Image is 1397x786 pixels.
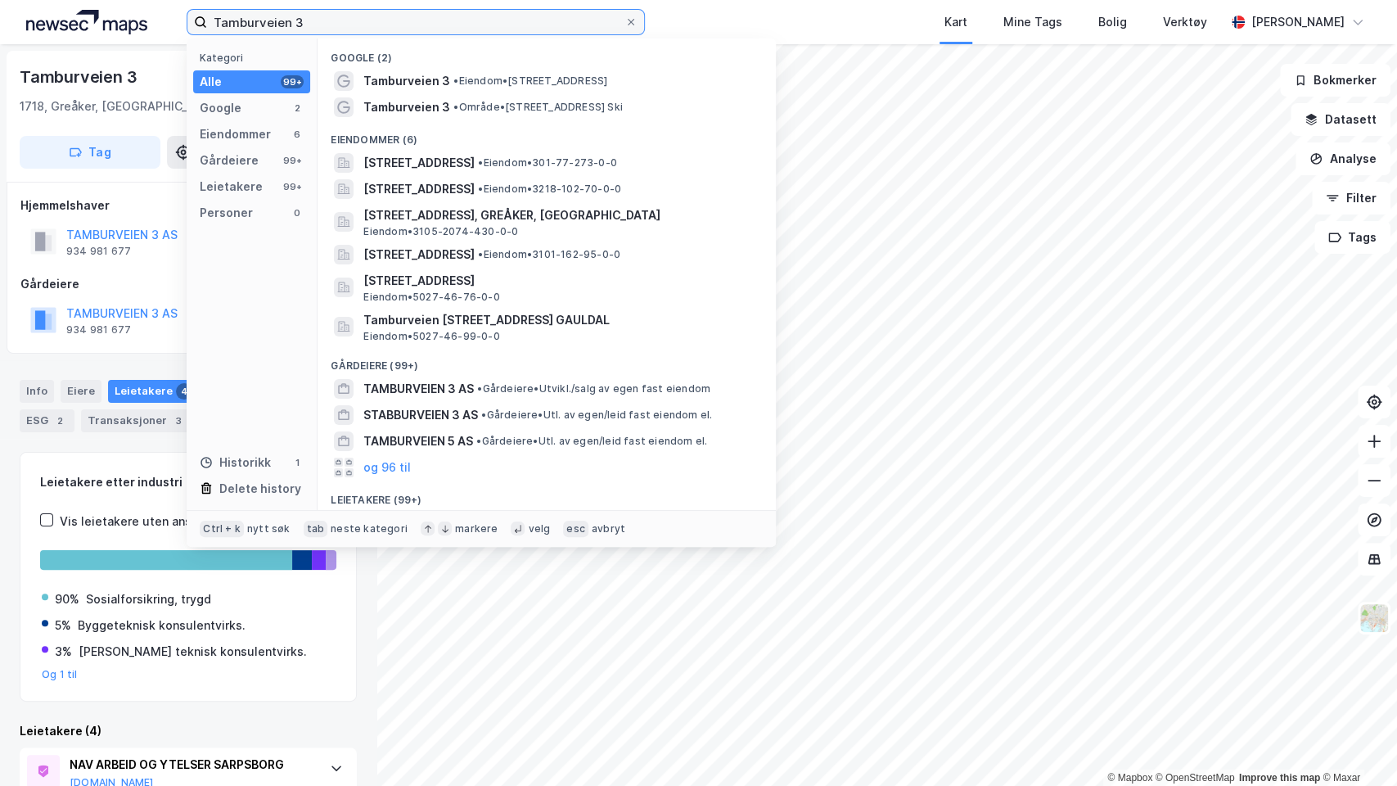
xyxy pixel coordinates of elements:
[81,409,193,432] div: Transaksjoner
[200,52,310,64] div: Kategori
[207,10,624,34] input: Søk på adresse, matrikkel, gårdeiere, leietakere eller personer
[1312,182,1390,215] button: Filter
[1163,12,1207,32] div: Verktøy
[318,120,776,150] div: Eiendommer (6)
[247,522,291,535] div: nytt søk
[478,183,483,195] span: •
[1239,772,1320,784] a: Improve this map
[944,12,967,32] div: Kart
[20,64,140,90] div: Tamburveien 3
[481,409,486,421] span: •
[363,179,475,199] span: [STREET_ADDRESS]
[61,380,101,403] div: Eiere
[291,128,304,141] div: 6
[363,245,475,264] span: [STREET_ADDRESS]
[20,97,221,116] div: 1718, Greåker, [GEOGRAPHIC_DATA]
[170,413,187,429] div: 3
[363,153,475,173] span: [STREET_ADDRESS]
[20,274,356,294] div: Gårdeiere
[26,10,147,34] img: logo.a4113a55bc3d86da70a041830d287a7e.svg
[453,101,458,113] span: •
[363,310,756,330] span: Tamburveien [STREET_ADDRESS] GAULDAL
[1107,772,1152,784] a: Mapbox
[200,151,259,170] div: Gårdeiere
[453,101,623,114] span: Område • [STREET_ADDRESS] Ski
[363,291,499,304] span: Eiendom • 5027-46-76-0-0
[453,75,607,88] span: Eiendom • [STREET_ADDRESS]
[478,156,483,169] span: •
[55,589,79,609] div: 90%
[363,71,450,91] span: Tamburveien 3
[66,245,131,258] div: 934 981 677
[478,183,621,196] span: Eiendom • 3218-102-70-0-0
[528,522,550,535] div: velg
[1098,12,1127,32] div: Bolig
[108,380,199,403] div: Leietakere
[318,346,776,376] div: Gårdeiere (99+)
[20,380,54,403] div: Info
[363,330,499,343] span: Eiendom • 5027-46-99-0-0
[1156,772,1235,784] a: OpenStreetMap
[291,102,304,115] div: 2
[20,409,74,432] div: ESG
[200,124,271,144] div: Eiendommer
[281,75,304,88] div: 99+
[200,98,241,118] div: Google
[592,522,625,535] div: avbryt
[200,453,271,472] div: Historikk
[1280,64,1390,97] button: Bokmerker
[477,382,482,395] span: •
[304,521,328,537] div: tab
[55,616,71,635] div: 5%
[481,409,712,422] span: Gårdeiere • Utl. av egen/leid fast eiendom el.
[363,458,411,477] button: og 96 til
[20,136,160,169] button: Tag
[477,382,710,395] span: Gårdeiere • Utvikl./salg av egen fast eiendom
[200,177,263,196] div: Leietakere
[363,379,474,399] span: TAMBURVEIEN 3 AS
[331,522,408,535] div: neste kategori
[318,38,776,68] div: Google (2)
[453,75,458,87] span: •
[1314,221,1390,254] button: Tags
[219,479,301,499] div: Delete history
[478,248,483,260] span: •
[200,72,222,92] div: Alle
[1251,12,1345,32] div: [PERSON_NAME]
[455,522,498,535] div: markere
[1296,142,1390,175] button: Analyse
[363,431,473,451] span: TAMBURVEIEN 5 AS
[281,180,304,193] div: 99+
[66,323,131,337] div: 934 981 677
[478,156,617,169] span: Eiendom • 301-77-273-0-0
[52,413,68,429] div: 2
[200,203,253,223] div: Personer
[1291,103,1390,136] button: Datasett
[318,481,776,510] div: Leietakere (99+)
[78,616,246,635] div: Byggeteknisk konsulentvirks.
[476,435,481,447] span: •
[291,206,304,219] div: 0
[79,642,307,662] div: [PERSON_NAME] teknisk konsulentvirks.
[42,668,78,681] button: Og 1 til
[281,154,304,167] div: 99+
[1315,707,1397,786] div: Kontrollprogram for chat
[476,435,707,448] span: Gårdeiere • Utl. av egen/leid fast eiendom el.
[563,521,588,537] div: esc
[291,456,304,469] div: 1
[176,383,192,400] div: 4
[1359,603,1390,634] img: Z
[1003,12,1062,32] div: Mine Tags
[363,271,756,291] span: [STREET_ADDRESS]
[40,472,336,492] div: Leietakere etter industri
[20,721,357,741] div: Leietakere (4)
[363,405,478,425] span: STABBURVEIEN 3 AS
[60,512,215,531] div: Vis leietakere uten ansatte
[200,521,244,537] div: Ctrl + k
[55,642,72,662] div: 3%
[363,97,450,117] span: Tamburveien 3
[363,206,756,225] span: [STREET_ADDRESS], GREÅKER, [GEOGRAPHIC_DATA]
[86,589,211,609] div: Sosialforsikring, trygd
[1315,707,1397,786] iframe: Chat Widget
[70,755,313,775] div: NAV ARBEID OG YTELSER SARPSBORG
